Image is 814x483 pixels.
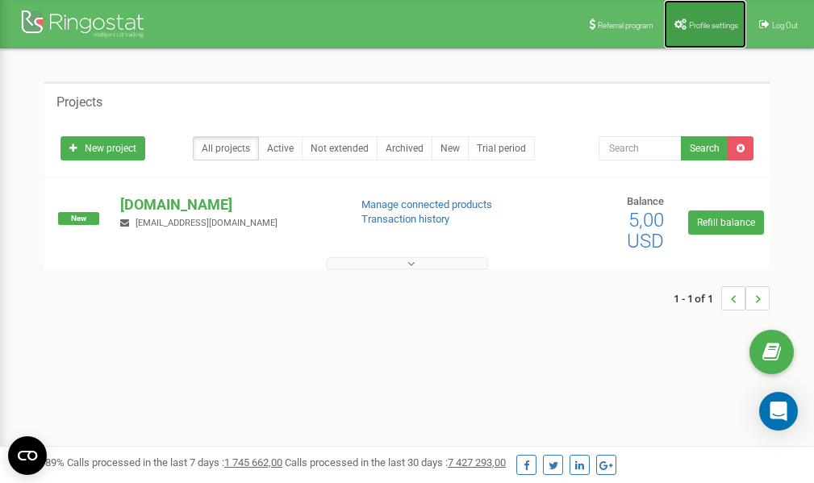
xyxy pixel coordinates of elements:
[599,136,682,160] input: Search
[136,218,278,228] span: [EMAIL_ADDRESS][DOMAIN_NAME]
[627,195,664,207] span: Balance
[302,136,378,160] a: Not extended
[772,21,798,30] span: Log Out
[58,212,99,225] span: New
[377,136,432,160] a: Archived
[193,136,259,160] a: All projects
[285,456,506,468] span: Calls processed in the last 30 days :
[61,136,145,160] a: New project
[448,456,506,468] u: 7 427 293,00
[689,21,738,30] span: Profile settings
[258,136,303,160] a: Active
[688,210,764,235] a: Refill balance
[468,136,535,160] a: Trial period
[8,436,47,475] button: Open CMP widget
[674,270,770,327] nav: ...
[759,392,798,431] div: Open Intercom Messenger
[674,286,721,310] span: 1 - 1 of 1
[627,209,664,252] span: 5,00 USD
[120,194,335,215] p: [DOMAIN_NAME]
[361,213,449,225] a: Transaction history
[361,198,492,210] a: Manage connected products
[432,136,469,160] a: New
[67,456,282,468] span: Calls processed in the last 7 days :
[681,136,728,160] button: Search
[598,21,653,30] span: Referral program
[56,95,102,110] h5: Projects
[224,456,282,468] u: 1 745 662,00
